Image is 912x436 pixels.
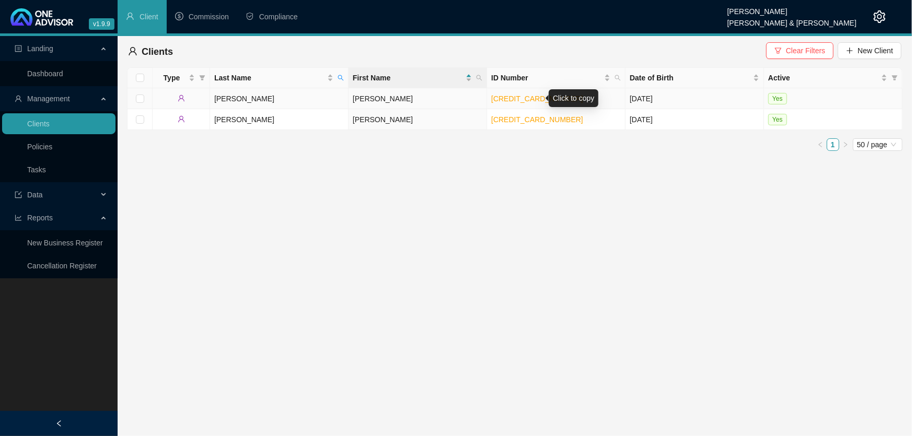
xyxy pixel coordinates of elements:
[626,109,764,130] td: [DATE]
[27,120,50,128] a: Clients
[199,75,205,81] span: filter
[892,75,898,81] span: filter
[153,68,210,88] th: Type
[728,3,857,14] div: [PERSON_NAME]
[827,139,839,150] a: 1
[630,72,751,84] span: Date of Birth
[27,69,63,78] a: Dashboard
[189,13,229,21] span: Commission
[728,14,857,26] div: [PERSON_NAME] & [PERSON_NAME]
[157,72,187,84] span: Type
[246,12,254,20] span: safety
[128,46,137,56] span: user
[210,68,349,88] th: Last Name
[491,95,583,103] a: [CREDIT_CARD_NUMBER]
[259,13,298,21] span: Compliance
[853,138,903,151] div: Page Size
[775,47,782,54] span: filter
[764,68,903,88] th: Active
[10,8,73,26] img: 2df55531c6924b55f21c4cf5d4484680-logo-light.svg
[349,109,487,130] td: [PERSON_NAME]
[27,44,53,53] span: Landing
[613,70,623,86] span: search
[838,42,902,59] button: New Client
[549,89,598,107] div: Click to copy
[873,10,886,23] span: setting
[15,214,22,221] span: line-chart
[842,142,849,148] span: right
[491,115,583,124] a: [CREDIT_CARD_NUMBER]
[476,75,482,81] span: search
[491,72,602,84] span: ID Number
[474,70,484,86] span: search
[55,420,63,427] span: left
[142,46,173,57] span: Clients
[210,109,349,130] td: [PERSON_NAME]
[786,45,825,56] span: Clear Filters
[487,68,626,88] th: ID Number
[27,262,97,270] a: Cancellation Register
[814,138,827,151] li: Previous Page
[338,75,344,81] span: search
[615,75,621,81] span: search
[27,143,52,151] a: Policies
[766,42,834,59] button: Clear Filters
[27,214,53,222] span: Reports
[839,138,852,151] button: right
[126,12,134,20] span: user
[178,95,185,102] span: user
[214,72,325,84] span: Last Name
[89,18,114,30] span: v1.9.9
[15,95,22,102] span: user
[768,93,787,104] span: Yes
[197,70,207,86] span: filter
[817,142,824,148] span: left
[768,114,787,125] span: Yes
[827,138,839,151] li: 1
[210,88,349,109] td: [PERSON_NAME]
[814,138,827,151] button: left
[336,70,346,86] span: search
[626,68,764,88] th: Date of Birth
[349,88,487,109] td: [PERSON_NAME]
[846,47,853,54] span: plus
[890,70,900,86] span: filter
[140,13,158,21] span: Client
[15,191,22,198] span: import
[839,138,852,151] li: Next Page
[27,95,70,103] span: Management
[858,45,893,56] span: New Client
[178,115,185,123] span: user
[27,166,46,174] a: Tasks
[626,88,764,109] td: [DATE]
[857,139,898,150] span: 50 / page
[27,239,103,247] a: New Business Register
[15,45,22,52] span: profile
[768,72,879,84] span: Active
[353,72,464,84] span: First Name
[175,12,183,20] span: dollar
[27,191,43,199] span: Data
